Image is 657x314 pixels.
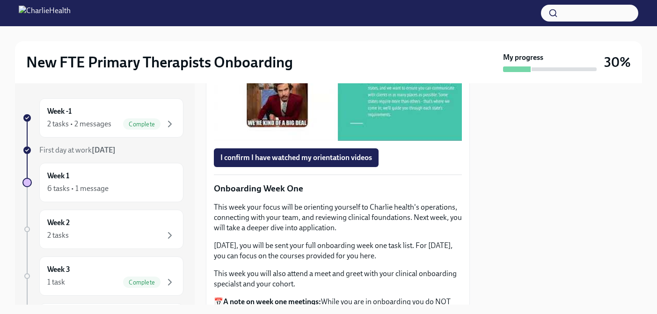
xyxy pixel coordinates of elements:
a: Week 16 tasks • 1 message [22,163,183,202]
a: Week 31 taskComplete [22,256,183,296]
span: Complete [123,279,161,286]
strong: My progress [503,52,543,63]
div: 6 tasks • 1 message [47,183,109,194]
a: First day at work[DATE] [22,145,183,155]
h3: 30% [604,54,631,71]
div: 2 tasks [47,230,69,241]
h6: Week 1 [47,171,69,181]
div: 2 tasks • 2 messages [47,119,111,129]
p: Onboarding Week One [214,183,462,195]
img: CharlieHealth [19,6,71,21]
strong: A note on week one meetings: [223,297,321,306]
span: Complete [123,121,161,128]
p: [DATE], you will be sent your full onboarding week one task list. For [DATE], you can focus on th... [214,241,462,261]
div: 1 task [47,277,65,287]
h6: Week 3 [47,264,70,275]
p: This week you will also attend a meet and greet with your clinical onboarding specialst and your ... [214,269,462,289]
p: This week your focus will be orienting yourself to Charlie health's operations, connecting with y... [214,202,462,233]
a: Week -12 tasks • 2 messagesComplete [22,98,183,138]
button: I confirm I have watched my orientation videos [214,148,379,167]
span: I confirm I have watched my orientation videos [220,153,372,162]
h6: Week 2 [47,218,70,228]
strong: [DATE] [92,146,116,154]
a: Week 22 tasks [22,210,183,249]
h2: New FTE Primary Therapists Onboarding [26,53,293,72]
h6: Week -1 [47,106,72,117]
span: First day at work [39,146,116,154]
